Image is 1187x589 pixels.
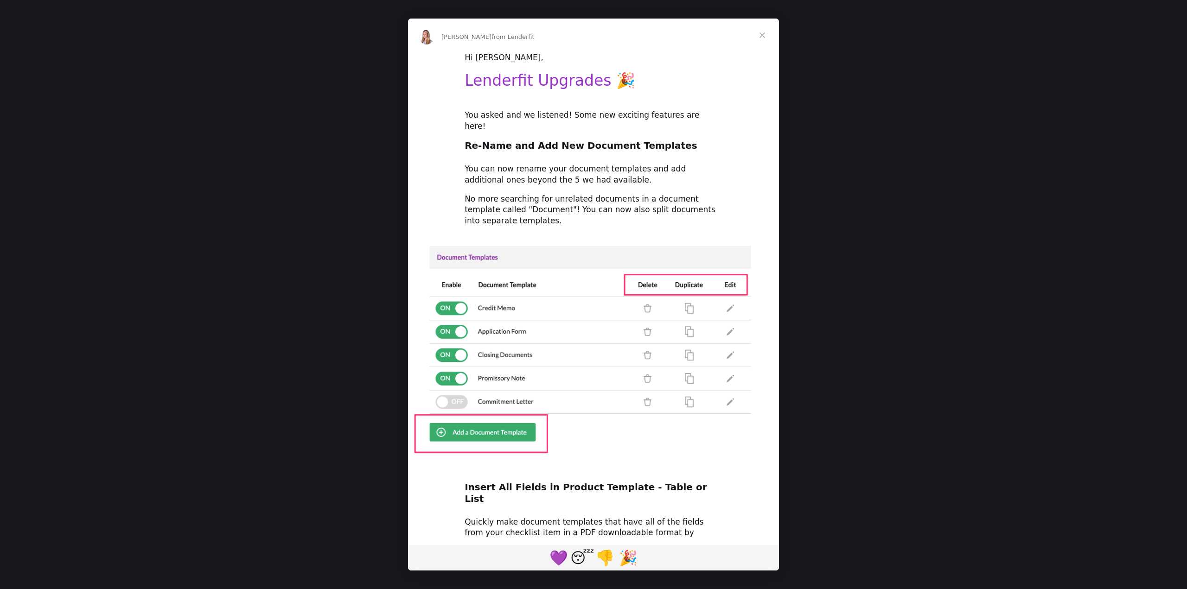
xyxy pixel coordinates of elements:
[596,549,614,567] span: 👎
[491,33,535,40] span: from Lenderfit
[465,194,722,227] div: No more searching for unrelated documents in a document template called "Document"! You can now a...
[746,19,779,52] span: Close
[465,164,722,186] div: You can now rename your document templates and add additional ones beyond the 5 we had available.
[619,549,638,567] span: 🎉
[465,71,722,96] h1: Lenderfit Upgrades 🎉
[593,546,617,569] span: 1 reaction
[570,546,593,569] span: sleeping reaction
[465,110,722,132] div: You asked and we listened! Some new exciting features are here!
[419,30,434,44] img: Profile image for Allison
[465,517,722,572] div: Quickly make document templates that have all of the fields from your checklist item in a PDF dow...
[570,549,594,567] span: 😴
[617,546,640,569] span: tada reaction
[465,139,722,157] h2: Re-Name and Add New Document Templates
[547,546,570,569] span: purple heart reaction
[549,549,568,567] span: 💜
[441,33,491,40] span: [PERSON_NAME]
[465,481,722,510] h2: Insert All Fields in Product Template - Table or List
[465,52,722,63] div: Hi [PERSON_NAME],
